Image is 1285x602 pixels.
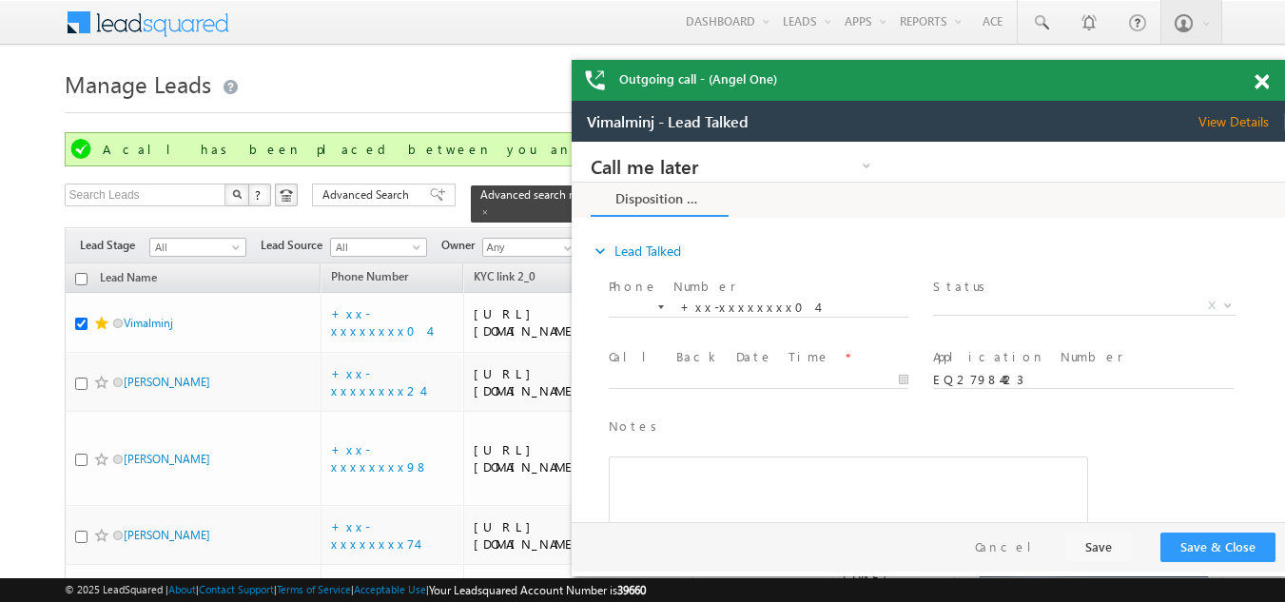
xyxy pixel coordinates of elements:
[429,583,646,597] span: Your Leadsquared Account Number is
[627,12,713,29] span: View Details
[330,238,427,257] a: All
[65,68,211,99] span: Manage Leads
[474,365,590,399] div: [URL][DOMAIN_NAME]
[19,13,304,34] a: Call me later
[80,237,149,254] span: Lead Stage
[354,583,426,595] a: Acceptable Use
[124,452,210,466] a: [PERSON_NAME]
[19,15,262,32] span: Call me later
[150,239,241,256] span: All
[464,266,545,291] a: KYC link 2_0
[248,184,271,206] button: ?
[168,583,196,595] a: About
[482,238,579,257] input: Type to Search
[124,316,173,330] a: Vimalminj
[124,375,210,389] a: [PERSON_NAME]
[261,237,330,254] span: Lead Source
[37,315,516,421] div: Rich Text Editor, 40788eee-0fb2-11ec-a811-0adc8a9d82c2__tab1__section1__Notes__Lead__0_lsq-form-m...
[199,583,274,595] a: Contact Support
[15,12,177,29] span: Vimalminj - Lead Talked
[331,269,408,283] span: Phone Number
[619,70,777,87] span: Outgoing call - (Angel One)
[617,583,646,597] span: 39660
[19,100,38,119] i: expand_more
[554,239,577,258] a: Show All Items
[474,269,535,283] span: KYC link 2_0
[474,441,590,476] div: [URL][DOMAIN_NAME]
[331,365,422,398] a: +xx-xxxxxxxx24
[19,41,157,75] a: Disposition Form
[321,266,418,291] a: Phone Number
[361,136,420,154] label: Status
[361,206,552,224] label: Application Number
[277,583,351,595] a: Terms of Service
[441,237,482,254] span: Owner
[19,92,109,126] a: expand_moreLead Talked
[331,305,429,339] a: +xx-xxxxxxxx04
[75,273,88,285] input: Check all records
[65,581,646,599] span: © 2025 LeadSquared | | | | |
[474,305,590,340] div: [URL][DOMAIN_NAME]
[90,267,166,292] a: Lead Name
[255,186,263,203] span: ?
[322,186,415,204] span: Advanced Search
[37,206,259,224] label: Call Back Date Time
[331,441,429,475] a: +xx-xxxxxxxx98
[37,276,92,294] label: Notes
[636,155,644,172] span: X
[37,136,165,154] label: Phone Number
[331,239,421,256] span: All
[232,189,242,199] img: Search
[331,518,417,552] a: +xx-xxxxxxxx74
[480,187,601,202] span: Advanced search results
[474,518,590,553] div: [URL][DOMAIN_NAME]
[103,141,1187,158] div: A call has been placed between you and+xx-xxxxxxxx04
[124,528,210,542] a: [PERSON_NAME]
[149,238,246,257] a: All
